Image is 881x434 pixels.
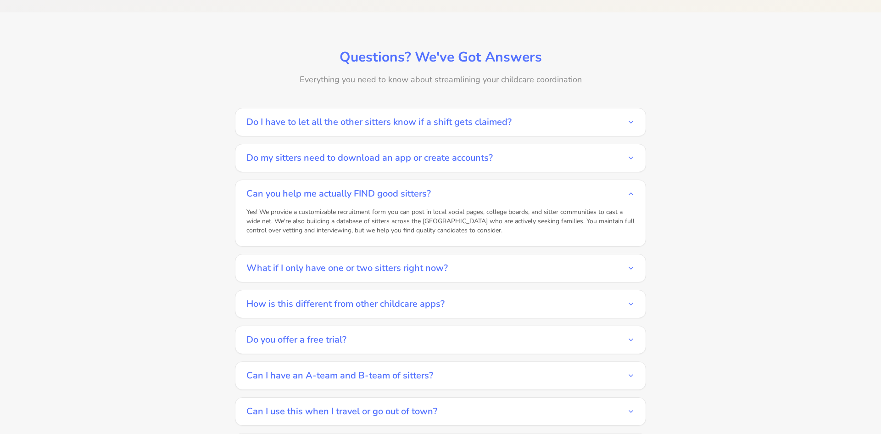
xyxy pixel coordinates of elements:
button: Can I use this when I travel or go out of town? [246,398,635,425]
button: Can you help me actually FIND good sitters? [246,180,635,208]
button: How is this different from other childcare apps? [246,290,635,318]
p: Everything you need to know about streamlining your childcare coordination [127,73,754,86]
h2: Questions? We've Got Answers [127,49,754,66]
button: Do you offer a free trial? [246,326,635,354]
button: Do my sitters need to download an app or create accounts? [246,144,635,172]
button: What if I only have one or two sitters right now? [246,254,635,282]
button: Do I have to let all the other sitters know if a shift gets claimed? [246,108,635,136]
button: Can I have an A-team and B-team of sitters? [246,362,635,389]
div: Yes! We provide a customizable recruitment form you can post in local social pages, college board... [246,208,635,246]
div: Can you help me actually FIND good sitters? [246,208,635,246]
